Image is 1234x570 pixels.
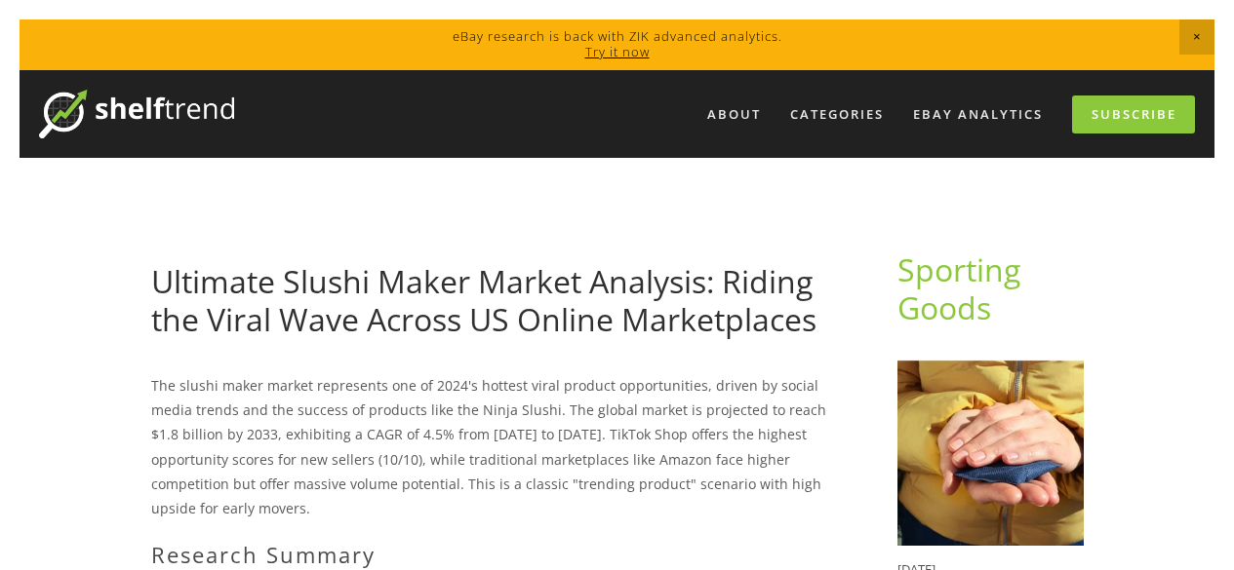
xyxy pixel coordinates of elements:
[897,248,1028,327] a: Sporting Goods
[39,90,234,138] img: ShelfTrend
[151,542,835,567] h2: Research Summary
[151,373,835,520] p: The slushi maker market represents one of 2024's hottest viral product opportunities, driven by s...
[900,98,1055,131] a: eBay Analytics
[151,260,816,339] a: Ultimate Slushi Maker Market Analysis: Riding the Viral Wave Across US Online Marketplaces
[1179,19,1214,55] span: Close Announcement
[777,98,896,131] div: Categories
[585,43,650,60] a: Try it now
[1072,95,1195,133] a: Subscribe
[897,360,1084,546] img: HotHands to Hot Profits: The $2.4 Billion Hand Warmers Winter Opportunity
[695,98,774,131] a: About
